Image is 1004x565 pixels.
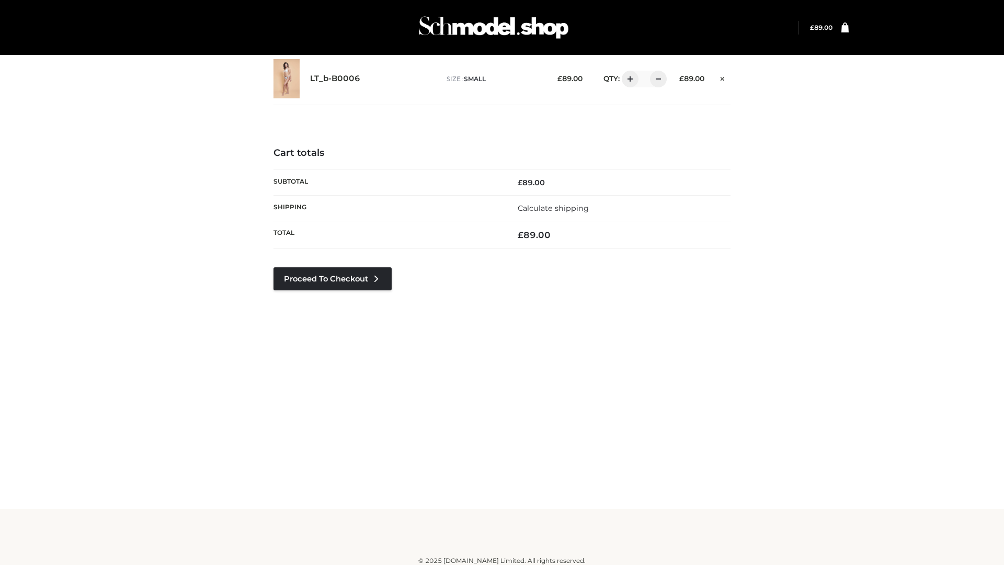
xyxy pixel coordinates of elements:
span: £ [557,74,562,83]
h4: Cart totals [273,148,731,159]
th: Total [273,221,502,249]
bdi: 89.00 [557,74,583,83]
div: QTY: [593,71,663,87]
span: £ [518,178,522,187]
a: Remove this item [715,71,731,84]
a: £89.00 [810,24,832,31]
bdi: 89.00 [518,230,551,240]
span: £ [810,24,814,31]
a: Calculate shipping [518,204,589,213]
th: Subtotal [273,169,502,195]
span: £ [679,74,684,83]
span: SMALL [464,75,486,83]
img: Schmodel Admin 964 [415,7,572,48]
bdi: 89.00 [810,24,832,31]
a: LT_b-B0006 [310,74,360,84]
a: Proceed to Checkout [273,267,392,290]
bdi: 89.00 [518,178,545,187]
span: £ [518,230,523,240]
th: Shipping [273,195,502,221]
p: size : [447,74,541,84]
bdi: 89.00 [679,74,704,83]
